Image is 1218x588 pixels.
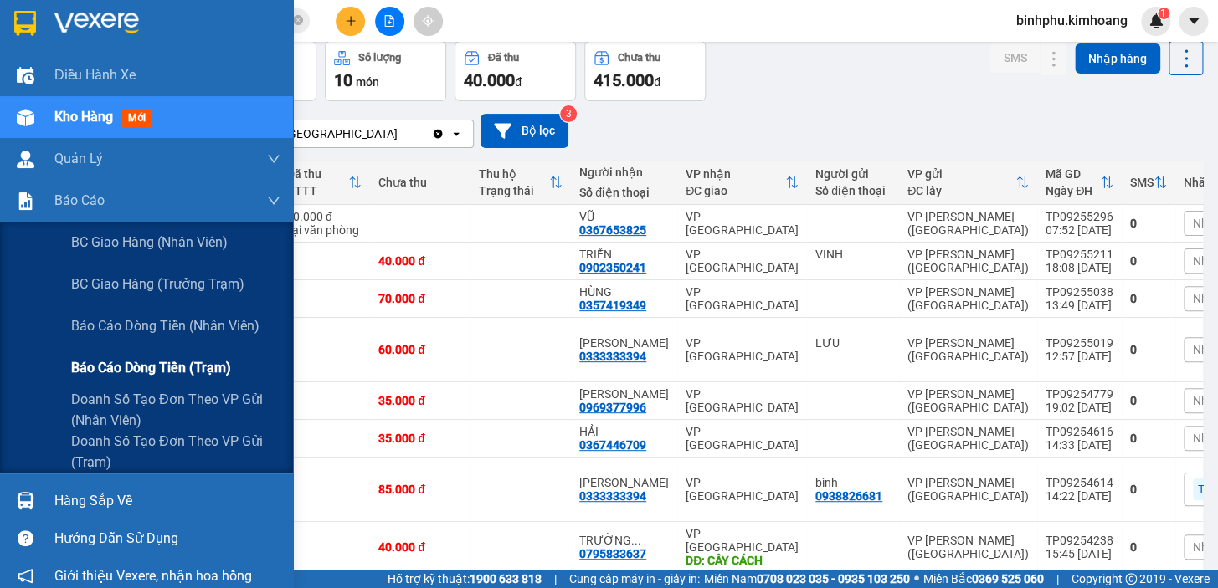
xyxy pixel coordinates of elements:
[325,41,446,101] button: Số lượng10món
[121,109,152,127] span: mới
[54,565,252,586] span: Giới thiệu Vexere, nhận hoa hồng
[1046,285,1113,299] div: TP09255038
[1130,292,1167,305] div: 0
[44,93,116,109] span: KO BAO HƯ
[1003,10,1141,31] span: binhphu.kimhoang
[71,357,231,378] span: Báo cáo dòng tiền (trạm)
[1046,248,1113,261] div: TP09255211
[75,115,125,134] span: 40.000
[56,9,194,25] strong: BIÊN NHẬN GỬI HÀNG
[654,75,660,89] span: đ
[579,438,646,452] div: 0367446709
[579,223,646,237] div: 0367653825
[14,11,36,36] img: logo-vxr
[815,336,891,350] div: LƯU
[1046,184,1100,197] div: Ngày ĐH
[17,192,34,210] img: solution-icon
[569,570,700,588] span: Cung cấp máy in - giấy in:
[17,109,34,126] img: warehouse-icon
[923,570,1044,588] span: Miền Bắc
[1046,476,1113,489] div: TP09254614
[914,575,919,582] span: ⚪️
[686,184,785,197] div: ĐC giao
[286,223,362,237] div: Tại văn phòng
[358,52,401,64] div: Số lượng
[336,7,365,36] button: plus
[686,248,799,274] div: VP [GEOGRAPHIC_DATA]
[1130,540,1167,554] div: 0
[278,161,370,205] th: Toggle SortBy
[17,492,34,509] img: warehouse-icon
[378,343,462,356] div: 60.000 đ
[414,7,443,36] button: aim
[579,476,669,489] div: ANH KHANH
[388,570,542,588] span: Hỗ trợ kỹ thuật:
[1046,210,1113,223] div: TP09255296
[7,93,116,109] span: GIAO:
[345,15,357,27] span: plus
[378,483,462,496] div: 85.000 đ
[1046,261,1113,274] div: 18:08 [DATE]
[71,431,280,473] span: Doanh số tạo đơn theo VP gửi (trạm)
[631,534,641,547] span: ...
[5,115,70,134] span: Cước rồi:
[907,167,1015,181] div: VP gửi
[815,167,891,181] div: Người gửi
[899,161,1037,205] th: Toggle SortBy
[1130,394,1167,407] div: 0
[286,184,348,197] div: HTTT
[579,401,646,414] div: 0969377996
[267,125,398,142] div: VP [GEOGRAPHIC_DATA]
[479,167,549,181] div: Thu hộ
[356,75,379,89] span: món
[378,394,462,407] div: 35.000 đ
[378,176,462,189] div: Chưa thu
[90,74,191,90] span: [PERSON_NAME]
[815,476,891,489] div: bình
[579,350,646,363] div: 0333333394
[1046,425,1113,438] div: TP09254616
[17,151,34,168] img: warehouse-icon
[1122,161,1175,205] th: Toggle SortBy
[71,232,228,253] span: BC giao hàng (nhân viên)
[378,292,462,305] div: 70.000 đ
[1046,438,1113,452] div: 14:33 [DATE]
[579,261,646,274] div: 0902350241
[71,274,244,294] span: BC giao hàng (trưởng trạm)
[686,476,799,503] div: VP [GEOGRAPHIC_DATA]
[907,248,1029,274] div: VP [PERSON_NAME] ([GEOGRAPHIC_DATA])
[1056,570,1059,588] span: |
[989,43,1040,73] button: SMS
[1046,299,1113,312] div: 13:49 [DATE]
[17,67,34,84] img: warehouse-icon
[686,210,799,237] div: VP [GEOGRAPHIC_DATA]
[560,105,577,122] sup: 3
[579,534,669,547] div: TRƯỜNG GIANG
[1046,336,1113,350] div: TP09255019
[431,127,445,141] svg: Clear value
[71,315,260,336] span: Báo cáo dòng tiền (nhân viên)
[686,554,799,567] div: DĐ: CÂY CÁCH
[334,70,352,90] span: 10
[378,432,462,445] div: 35.000 đ
[907,184,1015,197] div: ĐC lấy
[1075,43,1160,74] button: Nhập hàng
[267,194,280,207] span: down
[579,210,669,223] div: VŨ
[907,336,1029,363] div: VP [PERSON_NAME] ([GEOGRAPHIC_DATA])
[579,166,669,179] div: Người nhận
[579,285,669,299] div: HÙNG
[488,52,519,64] div: Đã thu
[907,285,1029,312] div: VP [PERSON_NAME] ([GEOGRAPHIC_DATA])
[757,572,910,585] strong: 0708 023 035 - 0935 103 250
[579,186,669,199] div: Số điện thoại
[455,41,576,101] button: Đã thu40.000đ
[1186,13,1201,28] span: caret-down
[815,184,891,197] div: Số điện thoại
[18,568,33,584] span: notification
[1046,167,1100,181] div: Mã GD
[579,248,669,261] div: TRIỂN
[378,254,462,268] div: 40.000 đ
[907,210,1029,237] div: VP [PERSON_NAME] ([GEOGRAPHIC_DATA])
[1046,534,1113,547] div: TP09254238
